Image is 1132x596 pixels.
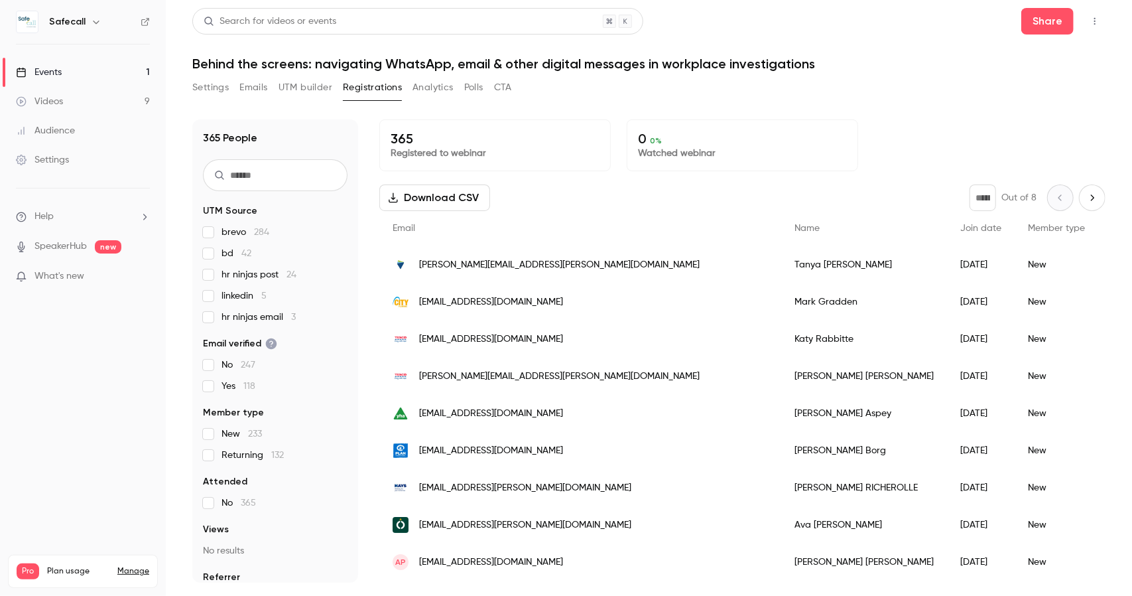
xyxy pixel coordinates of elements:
div: [DATE] [947,432,1015,469]
h1: Behind the screens: navigating WhatsApp, email & other digital messages in workplace investigations [192,56,1105,72]
button: CTA [494,77,512,98]
img: yha.org.uk [393,406,409,421]
span: [EMAIL_ADDRESS][DOMAIN_NAME] [419,333,563,346]
div: [DATE] [947,506,1015,544]
img: tesco.com [393,331,409,347]
span: 233 [248,429,262,439]
p: No results [203,544,347,558]
div: New [1015,395,1098,432]
span: 118 [243,382,255,391]
span: [PERSON_NAME][EMAIL_ADDRESS][PERSON_NAME][DOMAIN_NAME] [419,370,700,384]
div: New [1015,246,1098,283]
h1: 365 People [203,130,257,146]
span: hr ninjas post [221,268,296,281]
span: [EMAIL_ADDRESS][DOMAIN_NAME] [419,407,563,421]
div: [DATE] [947,469,1015,506]
p: 365 [391,131,599,147]
div: Search for videos or events [204,15,336,29]
span: 132 [271,451,284,460]
span: 5 [261,291,267,301]
span: Member type [203,406,264,419]
div: New [1015,506,1098,544]
div: New [1015,544,1098,581]
h6: Safecall [49,15,86,29]
span: [EMAIL_ADDRESS][PERSON_NAME][DOMAIN_NAME] [419,518,631,532]
div: Events [16,66,62,79]
div: New [1015,321,1098,358]
span: Referrer [203,571,240,584]
div: Audience [16,124,75,137]
span: Member type [1028,224,1085,233]
div: Tanya [PERSON_NAME] [781,246,947,283]
span: 3 [291,313,296,322]
img: Safecall [17,11,38,33]
div: [PERSON_NAME] Borg [781,432,947,469]
button: UTM builder [279,77,332,98]
div: New [1015,283,1098,321]
img: hays.fr [393,480,409,496]
div: Settings [16,153,69,167]
span: New [221,427,262,441]
p: Registered to webinar [391,147,599,160]
span: Help [34,210,54,224]
a: Manage [117,566,149,577]
span: [PERSON_NAME][EMAIL_ADDRESS][PERSON_NAME][DOMAIN_NAME] [419,258,700,272]
div: [DATE] [947,246,1015,283]
span: new [95,240,121,254]
li: help-dropdown-opener [16,210,150,224]
button: Registrations [343,77,402,98]
span: Returning [221,449,284,462]
button: Share [1021,8,1074,35]
span: Plan usage [47,566,109,577]
span: 0 % [650,136,662,145]
div: [PERSON_NAME] [PERSON_NAME] [781,358,947,395]
img: cityplumbing.co.uk [393,294,409,310]
span: hr ninjas email [221,311,296,324]
span: 247 [241,360,255,370]
span: Email [393,224,415,233]
p: 0 [638,131,847,147]
span: 284 [254,228,269,237]
span: Name [794,224,820,233]
span: [EMAIL_ADDRESS][DOMAIN_NAME] [419,444,563,458]
span: Email verified [203,337,277,350]
div: New [1015,432,1098,469]
span: [EMAIL_ADDRESS][PERSON_NAME][DOMAIN_NAME] [419,481,631,495]
span: What's new [34,269,84,283]
img: plan-uk.org [393,443,409,459]
img: dimensions-uk.org [393,257,409,273]
span: linkedin [221,289,267,303]
span: 42 [241,249,251,258]
span: UTM Source [203,204,257,218]
a: SpeakerHub [34,240,87,254]
div: Videos [16,95,63,108]
div: New [1015,469,1098,506]
div: [PERSON_NAME] Aspey [781,395,947,432]
div: New [1015,358,1098,395]
p: Watched webinar [638,147,847,160]
div: [PERSON_NAME] RICHEROLLE [781,469,947,506]
span: AP [395,556,406,568]
span: Join date [960,224,1001,233]
span: Yes [221,380,255,393]
button: Polls [464,77,483,98]
span: Pro [17,563,39,579]
div: [DATE] [947,358,1015,395]
button: Emails [239,77,267,98]
div: Ava [PERSON_NAME] [781,506,947,544]
span: No [221,496,256,510]
span: [EMAIL_ADDRESS][DOMAIN_NAME] [419,556,563,569]
div: Katy Rabbitte [781,321,947,358]
div: [DATE] [947,283,1015,321]
div: [DATE] [947,321,1015,358]
iframe: Noticeable Trigger [134,271,150,283]
span: [EMAIL_ADDRESS][DOMAIN_NAME] [419,295,563,309]
div: [DATE] [947,395,1015,432]
span: No [221,358,255,372]
span: 24 [286,270,296,279]
button: Settings [192,77,229,98]
span: bd [221,247,251,260]
p: Out of 8 [1001,191,1037,204]
img: tesco.com [393,368,409,384]
div: Mark Gradden [781,283,947,321]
